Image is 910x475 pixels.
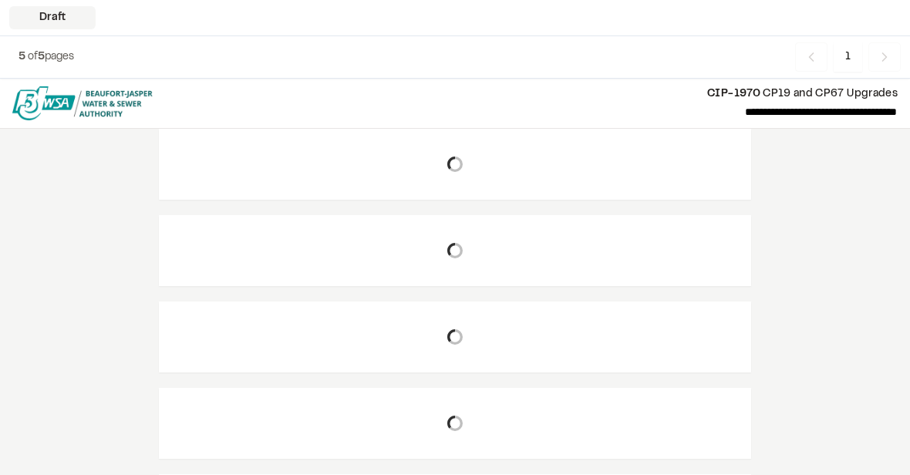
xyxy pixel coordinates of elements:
div: Draft [9,6,96,29]
nav: Navigation [795,42,901,72]
img: file [12,86,153,120]
span: 5 [38,52,45,62]
span: 1 [834,42,862,72]
p: of pages [19,49,74,66]
span: 5 [19,52,25,62]
p: CP19 and CP67 Upgrades [165,86,898,103]
span: CIP-1970 [707,89,760,99]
